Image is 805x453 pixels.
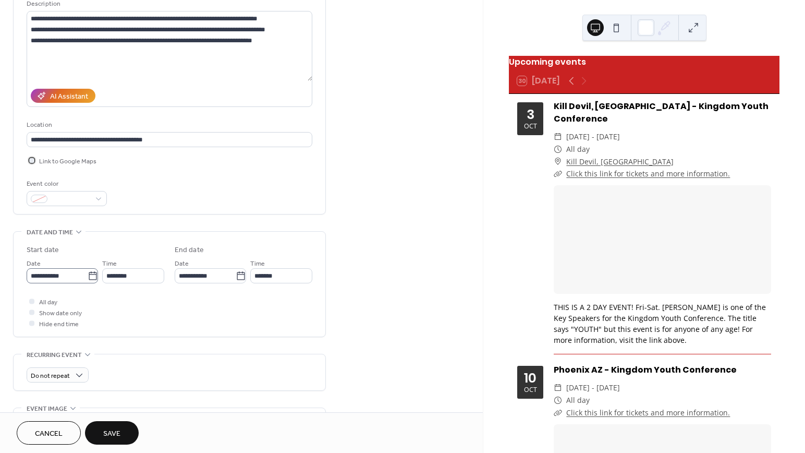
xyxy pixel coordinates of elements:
span: Recurring event [27,350,82,361]
div: ​ [554,156,562,168]
div: THIS IS A 2 DAY EVENT! Fri-Sat. [PERSON_NAME] is one of the Key Speakers for the Kingdom Youth Co... [554,302,771,345]
div: ​ [554,394,562,407]
div: ​ [554,382,562,394]
span: Event image [27,403,67,414]
div: Oct [524,123,537,130]
div: AI Assistant [50,91,88,102]
span: Date [27,258,41,269]
span: [DATE] - [DATE] [566,130,620,143]
span: Save [103,428,120,439]
span: [DATE] - [DATE] [566,382,620,394]
div: End date [175,245,204,256]
div: Upcoming events [509,56,779,68]
span: Date [175,258,189,269]
button: Save [85,421,139,445]
span: All day [39,297,57,308]
span: All day [566,143,590,156]
div: Oct [524,387,537,394]
button: Cancel [17,421,81,445]
div: 3 [527,108,534,121]
span: All day [566,394,590,407]
span: Show date only [39,308,82,319]
span: Date and time [27,227,73,238]
span: Cancel [35,428,63,439]
div: Event color [27,178,105,189]
a: Kill Devil, [GEOGRAPHIC_DATA] - Kingdom Youth Conference [554,100,769,125]
button: AI Assistant [31,89,95,103]
div: ​ [554,168,562,180]
a: Click this link for tickets and more information. [566,169,730,178]
span: Link to Google Maps [39,156,96,167]
div: ​ [554,143,562,156]
div: ​ [554,130,562,143]
a: Phoenix AZ - Kingdom Youth Conference [554,364,737,376]
div: 10 [524,372,536,385]
span: Time [250,258,265,269]
div: Start date [27,245,59,256]
span: Do not repeat [31,370,70,382]
div: Location [27,120,310,130]
span: Hide end time [39,319,79,330]
a: Click this link for tickets and more information. [566,408,730,418]
a: Kill Devil, [GEOGRAPHIC_DATA] [566,156,674,168]
div: ​ [554,407,562,419]
span: Time [102,258,117,269]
